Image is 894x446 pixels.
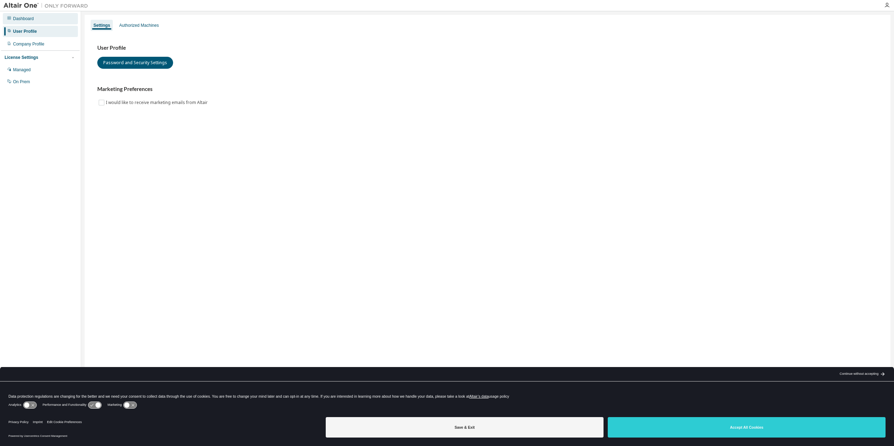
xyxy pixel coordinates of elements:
img: Altair One [4,2,92,9]
div: Dashboard [13,16,34,22]
h3: Marketing Preferences [97,86,878,93]
h3: User Profile [97,44,878,51]
div: On Prem [13,79,30,85]
div: Managed [13,67,31,73]
label: I would like to receive marketing emails from Altair [106,98,209,107]
div: Company Profile [13,41,44,47]
div: Authorized Machines [119,23,159,28]
div: User Profile [13,29,37,34]
button: Password and Security Settings [97,57,173,69]
div: Settings [93,23,110,28]
div: License Settings [5,55,38,60]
